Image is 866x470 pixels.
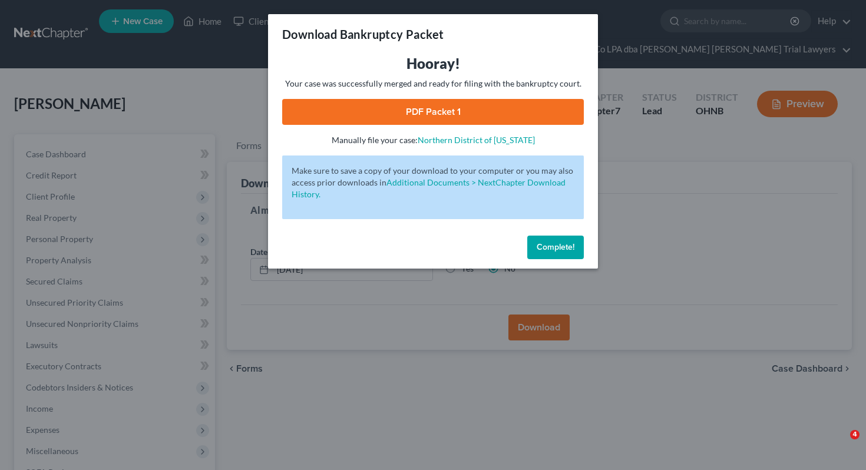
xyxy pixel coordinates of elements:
[282,26,444,42] h3: Download Bankruptcy Packet
[282,99,584,125] a: PDF Packet 1
[282,134,584,146] p: Manually file your case:
[292,165,574,200] p: Make sure to save a copy of your download to your computer or you may also access prior downloads in
[850,430,860,439] span: 4
[537,242,574,252] span: Complete!
[418,135,535,145] a: Northern District of [US_STATE]
[282,54,584,73] h3: Hooray!
[282,78,584,90] p: Your case was successfully merged and ready for filing with the bankruptcy court.
[826,430,854,458] iframe: Intercom live chat
[527,236,584,259] button: Complete!
[292,177,566,199] a: Additional Documents > NextChapter Download History.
